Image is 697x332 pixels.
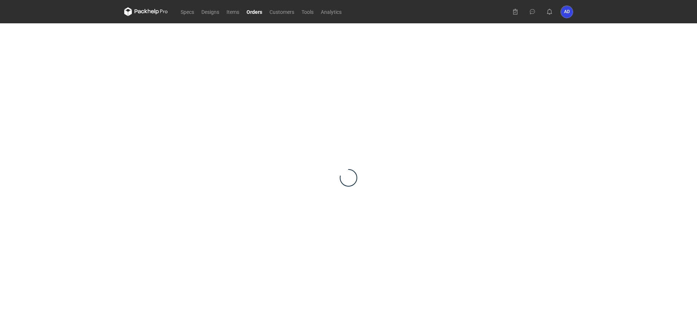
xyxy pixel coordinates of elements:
[561,6,573,18] button: AD
[243,7,266,16] a: Orders
[561,6,573,18] div: Anita Dolczewska
[223,7,243,16] a: Items
[198,7,223,16] a: Designs
[298,7,317,16] a: Tools
[266,7,298,16] a: Customers
[124,7,168,16] svg: Packhelp Pro
[177,7,198,16] a: Specs
[317,7,345,16] a: Analytics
